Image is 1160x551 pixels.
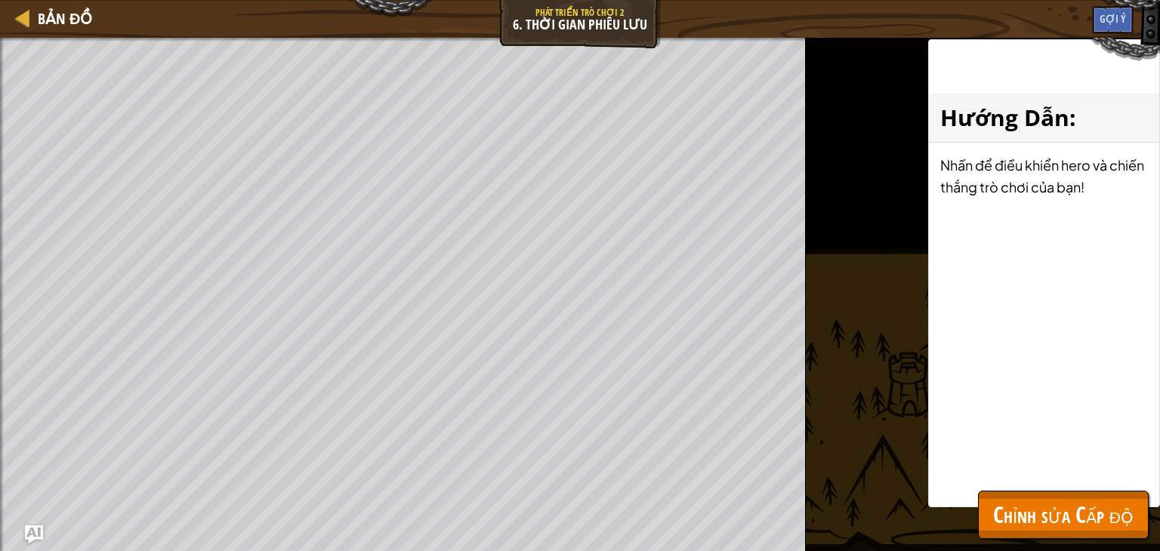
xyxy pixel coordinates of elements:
[25,525,43,543] button: Ask AI
[978,491,1149,539] button: Chỉnh sửa Cấp độ
[38,8,92,29] span: Bản đồ
[30,8,92,29] a: Bản đồ
[940,154,1148,198] p: Nhấn để điều khiển hero và chiến thắng trò chơi của bạn!
[940,100,1148,134] h3: :
[993,499,1134,530] span: Chỉnh sửa Cấp độ
[940,102,1069,133] span: Hướng Dẫn
[1100,11,1126,26] span: Gợi ý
